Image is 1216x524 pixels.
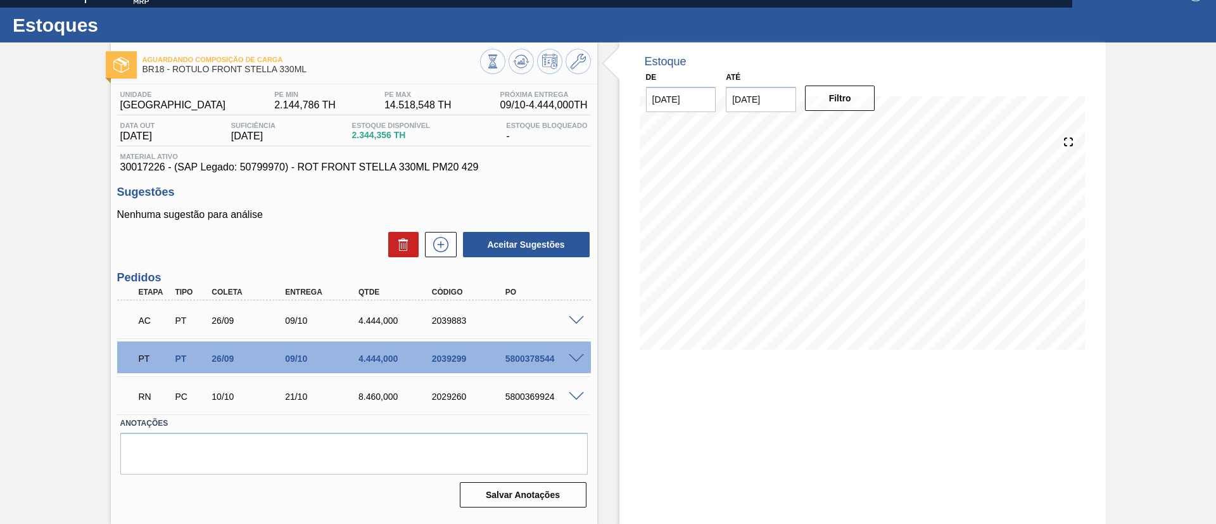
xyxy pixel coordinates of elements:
[208,392,291,402] div: 10/10/2025
[355,392,438,402] div: 8.460,000
[502,288,585,297] div: PO
[419,232,457,257] div: Nova sugestão
[208,354,291,364] div: 26/09/2025
[208,316,291,326] div: 26/09/2025
[117,271,591,284] h3: Pedidos
[282,316,364,326] div: 09/10/2025
[429,316,511,326] div: 2039883
[726,73,740,82] label: Até
[503,122,590,142] div: -
[429,354,511,364] div: 2039299
[120,122,155,129] span: Data out
[566,49,591,74] button: Ir ao Master Data / Geral
[142,65,480,74] span: BR18 - RÓTULO FRONT STELLA 330ML
[120,414,588,433] label: Anotações
[172,392,210,402] div: Pedido de Compra
[120,131,155,142] span: [DATE]
[645,55,687,68] div: Estoque
[120,91,226,98] span: Unidade
[231,122,275,129] span: Suficiência
[537,49,562,74] button: Programar Estoque
[457,231,591,259] div: Aceitar Sugestões
[355,316,438,326] div: 4.444,000
[429,288,511,297] div: Código
[502,392,585,402] div: 5800369924
[500,91,588,98] span: Próxima Entrega
[355,288,438,297] div: Qtde
[172,316,210,326] div: Pedido de Transferência
[274,91,336,98] span: PE MIN
[136,383,174,411] div: Em renegociação
[352,122,430,129] span: Estoque Disponível
[384,91,452,98] span: PE MAX
[726,87,796,112] input: dd/mm/yyyy
[355,354,438,364] div: 4.444,000
[429,392,511,402] div: 2029260
[117,186,591,199] h3: Sugestões
[646,73,657,82] label: De
[352,131,430,140] span: 2.344,356 TH
[282,288,364,297] div: Entrega
[805,86,875,111] button: Filtro
[13,18,237,32] h1: Estoques
[172,288,210,297] div: Tipo
[480,49,505,74] button: Visão Geral dos Estoques
[463,232,590,257] button: Aceitar Sugestões
[120,162,588,173] span: 30017226 - (SAP Legado: 50799970) - ROT FRONT STELLA 330ML PM20 429
[282,354,364,364] div: 09/10/2025
[139,392,170,402] p: RN
[384,99,452,111] span: 14.518,548 TH
[382,232,419,257] div: Excluir Sugestões
[646,87,716,112] input: dd/mm/yyyy
[172,354,210,364] div: Pedido de Transferência
[136,307,174,335] div: Aguardando Composição de Carga
[208,288,291,297] div: Coleta
[113,57,129,73] img: Ícone
[139,316,170,326] p: AC
[460,482,586,508] button: Salvar Anotações
[509,49,534,74] button: Atualizar Gráfico
[502,354,585,364] div: 5800378544
[142,56,480,63] span: Aguardando Composição de Carga
[282,392,364,402] div: 21/10/2025
[500,99,588,111] span: 09/10 - 4.444,000 TH
[120,153,588,160] span: Material ativo
[117,209,591,220] p: Nenhuma sugestão para análise
[139,354,170,364] p: PT
[120,99,226,111] span: [GEOGRAPHIC_DATA]
[231,131,275,142] span: [DATE]
[136,288,174,297] div: Etapa
[506,122,587,129] span: Estoque Bloqueado
[136,345,174,373] div: Pedido em Trânsito
[274,99,336,111] span: 2.144,786 TH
